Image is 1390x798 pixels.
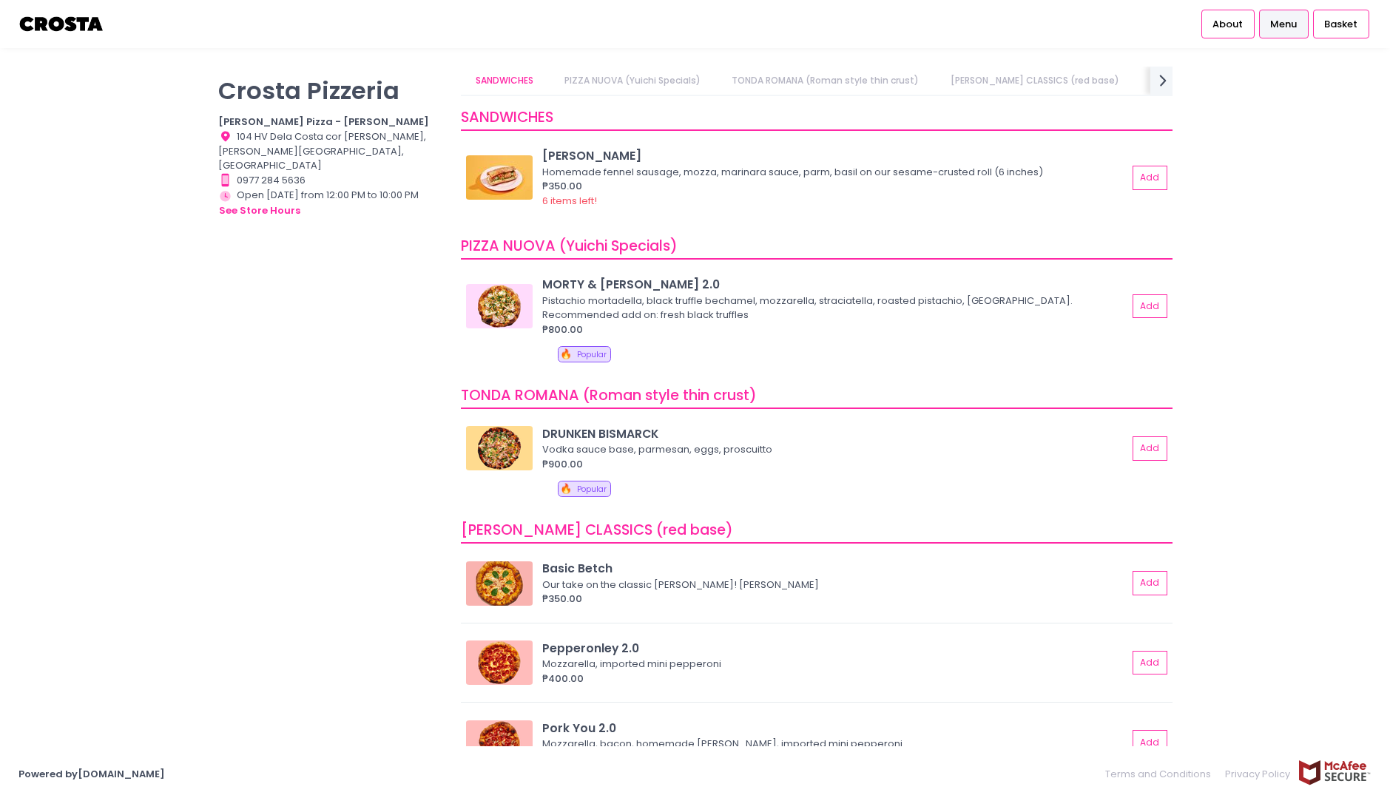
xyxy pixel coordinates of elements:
div: 104 HV Dela Costa cor [PERSON_NAME], [PERSON_NAME][GEOGRAPHIC_DATA], [GEOGRAPHIC_DATA] [218,129,443,173]
div: ₱900.00 [542,457,1127,472]
button: Add [1133,294,1168,319]
div: ₱400.00 [542,672,1127,686]
button: Add [1133,651,1168,675]
span: Popular [577,484,607,495]
span: About [1212,17,1243,32]
span: TONDA ROMANA (Roman style thin crust) [461,385,757,405]
img: DRUNKEN BISMARCK [466,426,533,470]
div: Our take on the classic [PERSON_NAME]! [PERSON_NAME] [542,578,1123,592]
div: Vodka sauce base, parmesan, eggs, proscuitto [542,442,1123,457]
a: TONDA ROMANA (Roman style thin crust) [718,67,934,95]
span: Basket [1324,17,1357,32]
div: DRUNKEN BISMARCK [542,425,1127,442]
b: [PERSON_NAME] Pizza - [PERSON_NAME] [218,115,429,129]
img: Pepperonley 2.0 [466,640,533,685]
a: About [1201,10,1255,38]
p: Crosta Pizzeria [218,76,443,105]
span: 🔥 [560,347,572,361]
div: Pork You 2.0 [542,720,1127,737]
img: Pork You 2.0 [466,720,533,765]
div: Open [DATE] from 12:00 PM to 10:00 PM [218,188,443,219]
div: Pepperonley 2.0 [542,640,1127,657]
div: ₱350.00 [542,592,1127,606]
img: MORTY & ELLA 2.0 [466,284,533,328]
button: Add [1133,730,1168,754]
img: HOAGIE ROLL [466,155,533,200]
a: Terms and Conditions [1105,760,1218,788]
img: logo [18,11,105,37]
span: 6 items left! [542,194,597,208]
div: Pistachio mortadella, black truffle bechamel, mozzarella, straciatella, roasted pistachio, [GEOGR... [542,294,1123,322]
button: Add [1133,166,1168,190]
button: see store hours [218,203,301,219]
a: [PERSON_NAME] CLASSICS (white base) [1136,67,1344,95]
span: Popular [577,349,607,360]
div: ₱350.00 [542,179,1127,194]
button: Add [1133,571,1168,595]
div: Mozzarella, bacon, homemade [PERSON_NAME], imported mini pepperoni [542,737,1123,751]
span: PIZZA NUOVA (Yuichi Specials) [461,236,678,256]
a: [PERSON_NAME] CLASSICS (red base) [936,67,1133,95]
div: ₱800.00 [542,322,1127,337]
img: Basic Betch [466,561,533,606]
span: 🔥 [560,481,572,496]
a: SANDWICHES [461,67,547,95]
span: SANDWICHES [461,107,553,127]
div: MORTY & [PERSON_NAME] 2.0 [542,276,1127,293]
div: Mozzarella, imported mini pepperoni [542,657,1123,672]
div: [PERSON_NAME] [542,147,1127,164]
div: 0977 284 5636 [218,173,443,188]
a: Privacy Policy [1218,760,1298,788]
button: Add [1133,436,1168,461]
span: Menu [1270,17,1297,32]
div: Homemade fennel sausage, mozza, marinara sauce, parm, basil on our sesame-crusted roll (6 inches) [542,165,1123,180]
a: Menu [1259,10,1309,38]
div: Basic Betch [542,560,1127,577]
a: PIZZA NUOVA (Yuichi Specials) [550,67,715,95]
span: [PERSON_NAME] CLASSICS (red base) [461,520,733,540]
img: mcafee-secure [1298,760,1372,785]
a: Powered by[DOMAIN_NAME] [18,767,165,781]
